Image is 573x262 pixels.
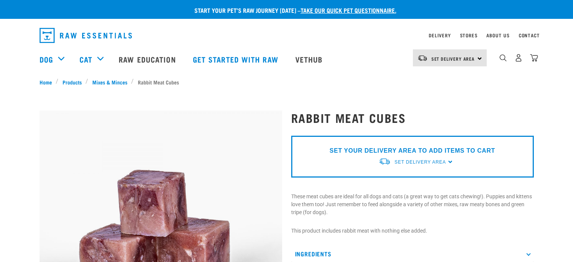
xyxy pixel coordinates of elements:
h1: Rabbit Meat Cubes [291,111,534,124]
nav: dropdown navigation [34,25,540,46]
a: Mixes & Minces [88,78,131,86]
a: Contact [519,34,540,37]
img: van-moving.png [417,55,428,61]
img: Raw Essentials Logo [40,28,132,43]
p: This product includes rabbit meat with nothing else added. [291,227,534,235]
img: user.png [515,54,523,62]
img: home-icon-1@2x.png [500,54,507,61]
a: take our quick pet questionnaire. [301,8,396,12]
a: Dog [40,54,53,65]
a: About Us [486,34,509,37]
nav: breadcrumbs [40,78,534,86]
a: Delivery [429,34,451,37]
img: home-icon@2x.png [530,54,538,62]
a: Stores [460,34,478,37]
a: Raw Education [111,44,185,74]
a: Vethub [288,44,332,74]
span: Set Delivery Area [394,159,446,165]
p: These meat cubes are ideal for all dogs and cats (a great way to get cats chewing!). Puppies and ... [291,193,534,216]
a: Get started with Raw [185,44,288,74]
a: Cat [79,54,92,65]
img: van-moving.png [379,158,391,165]
p: SET YOUR DELIVERY AREA TO ADD ITEMS TO CART [330,146,495,155]
a: Products [58,78,86,86]
span: Set Delivery Area [431,57,475,60]
a: Home [40,78,56,86]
